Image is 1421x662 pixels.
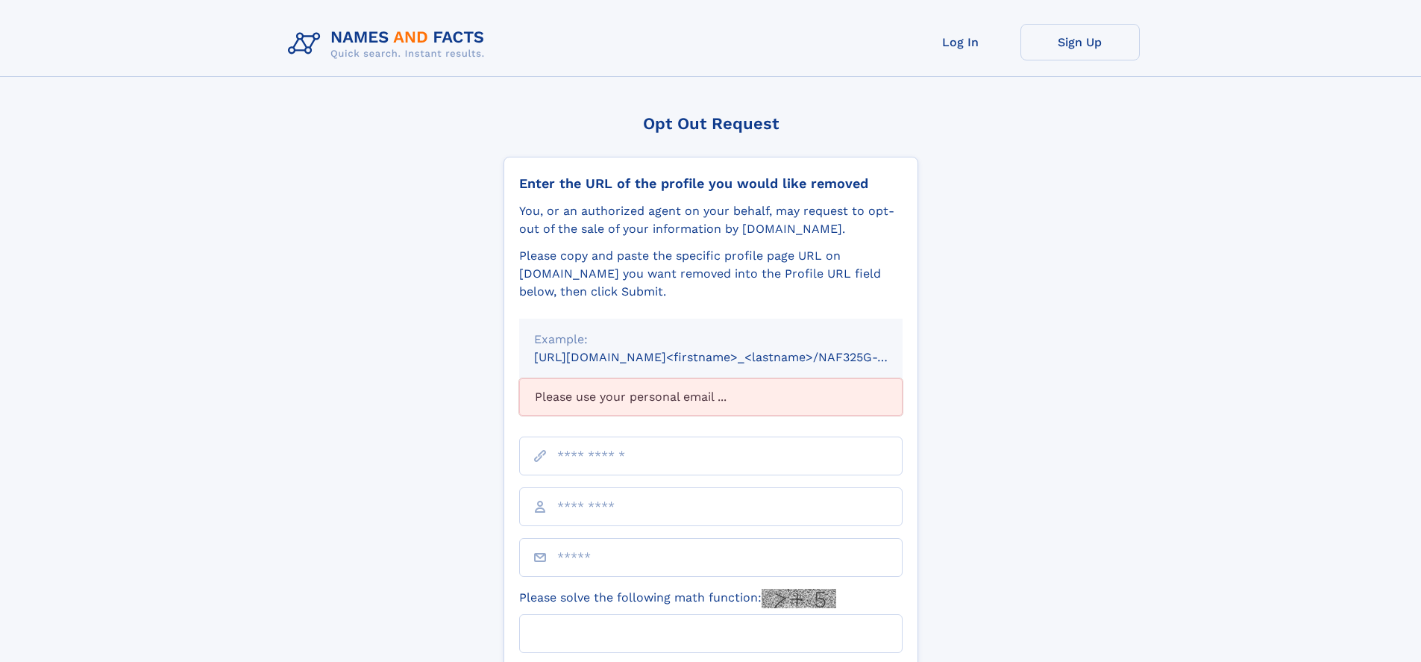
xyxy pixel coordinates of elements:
a: Log In [901,24,1020,60]
label: Please solve the following math function: [519,589,836,608]
div: Enter the URL of the profile you would like removed [519,175,903,192]
small: [URL][DOMAIN_NAME]<firstname>_<lastname>/NAF325G-xxxxxxxx [534,350,931,364]
div: You, or an authorized agent on your behalf, may request to opt-out of the sale of your informatio... [519,202,903,238]
div: Example: [534,331,888,349]
div: Opt Out Request [504,114,918,133]
img: Logo Names and Facts [282,24,497,64]
div: Please copy and paste the specific profile page URL on [DOMAIN_NAME] you want removed into the Pr... [519,247,903,301]
div: Please use your personal email ... [519,378,903,416]
a: Sign Up [1020,24,1140,60]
